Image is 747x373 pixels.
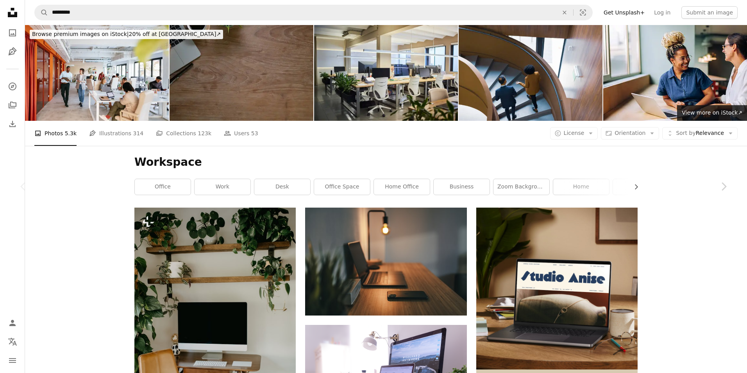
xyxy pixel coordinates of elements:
img: Modern Collaborative Office Space with Diverse Professionals Working in a Co-Working Environment [25,25,169,121]
form: Find visuals sitewide [34,5,593,20]
a: office [135,179,191,195]
span: Orientation [615,130,645,136]
a: Collections 123k [156,121,211,146]
a: Next [700,149,747,224]
a: Explore [5,79,20,94]
a: Photos [5,25,20,41]
a: office space [314,179,370,195]
span: 123k [198,129,211,138]
a: desk [254,179,310,195]
img: black laptop computer on brown wooden table [305,208,466,315]
span: 53 [251,129,258,138]
span: View more on iStock ↗ [682,109,742,116]
h1: Workspace [134,155,638,169]
img: Two young women smiling and talking while working together at a laptop [603,25,747,121]
img: Business Colleagues Discussing on Spiral Staircase [459,25,602,121]
a: Illustrations [5,44,20,59]
a: home office [374,179,430,195]
a: work [195,179,250,195]
button: Visual search [574,5,592,20]
a: Illustrations 314 [89,121,143,146]
a: black laptop computer on brown wooden table [305,258,466,265]
button: Language [5,334,20,350]
button: Search Unsplash [35,5,48,20]
a: Browse premium images on iStock|20% off at [GEOGRAPHIC_DATA]↗ [25,25,228,44]
span: 20% off at [GEOGRAPHIC_DATA] ↗ [32,31,221,37]
span: 314 [133,129,144,138]
button: License [550,127,598,140]
span: Sort by [676,130,695,136]
a: Download History [5,116,20,132]
a: business [434,179,490,195]
a: home [553,179,609,195]
span: Relevance [676,129,724,137]
a: Get Unsplash+ [599,6,649,19]
img: Empty open office space, desks chairs and computers. [314,25,458,121]
a: Users 53 [224,121,258,146]
button: scroll list to the right [629,179,638,195]
a: Collections [5,97,20,113]
a: Log in [649,6,675,19]
button: Orientation [601,127,659,140]
img: Directly Above Shot Of Laptop On Table [170,25,313,121]
span: Browse premium images on iStock | [32,31,129,37]
button: Clear [556,5,573,20]
img: file-1705123271268-c3eaf6a79b21image [476,208,638,369]
button: Submit an image [681,6,738,19]
button: Menu [5,353,20,368]
a: zoom background office [493,179,549,195]
a: a desk with a computer and a chair [134,325,296,332]
a: space [613,179,669,195]
a: View more on iStock↗ [677,105,747,121]
button: Sort byRelevance [662,127,738,140]
a: Log in / Sign up [5,315,20,331]
span: License [564,130,584,136]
